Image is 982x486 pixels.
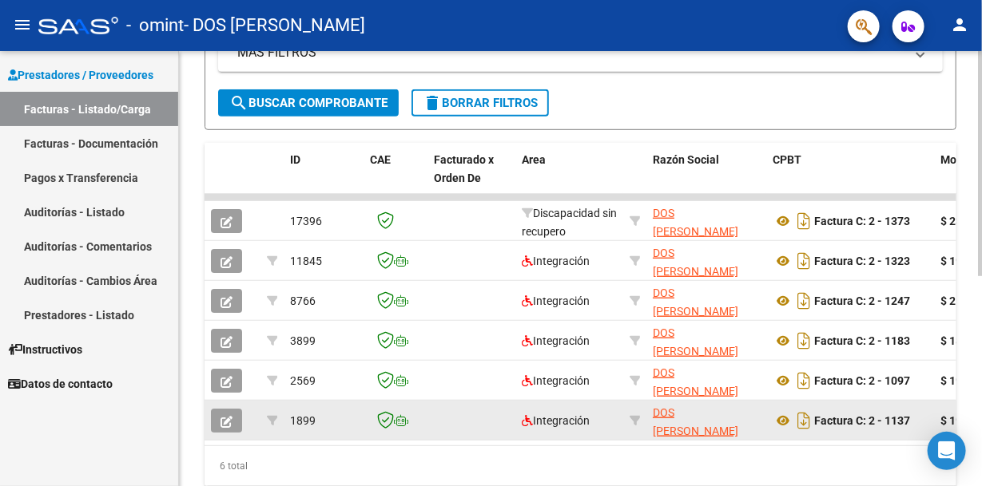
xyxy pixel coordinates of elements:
button: Buscar Comprobante [218,89,399,117]
div: 23186528794 [653,284,760,318]
datatable-header-cell: CPBT [766,143,934,213]
span: 11845 [290,255,322,267]
strong: Factura C: 2 - 1183 [814,334,910,347]
datatable-header-cell: ID [284,143,364,213]
span: Buscar Comprobante [229,96,388,110]
mat-icon: delete [423,93,442,113]
div: Open Intercom Messenger [928,432,966,470]
span: 8766 [290,294,316,307]
i: Descargar documento [793,288,814,314]
div: 23186528794 [653,324,760,358]
datatable-header-cell: CAE [364,143,427,213]
span: DOS [PERSON_NAME] [653,247,738,278]
span: Razón Social [653,153,719,166]
span: Facturado x Orden De [434,153,494,184]
span: Integración [522,294,590,307]
datatable-header-cell: Area [515,143,623,213]
span: Prestadores / Proveedores [8,66,153,84]
span: 3899 [290,334,316,347]
span: 17396 [290,215,322,227]
span: CPBT [773,153,801,166]
span: Monto [940,153,973,166]
div: 6 total [205,446,956,486]
datatable-header-cell: Facturado x Orden De [427,143,515,213]
span: Datos de contacto [8,375,113,393]
span: Integración [522,374,590,387]
strong: Factura C: 2 - 1323 [814,255,910,267]
span: ID [290,153,300,166]
div: 23186528794 [653,244,760,278]
span: DOS [PERSON_NAME] [653,326,738,358]
strong: Factura C: 2 - 1373 [814,215,910,227]
i: Descargar documento [793,408,814,433]
i: Descargar documento [793,248,814,274]
span: CAE [370,153,391,166]
span: Area [522,153,546,166]
span: Borrar Filtros [423,96,538,110]
span: - DOS [PERSON_NAME] [184,8,365,43]
mat-icon: person [950,15,969,34]
span: DOS [PERSON_NAME] [653,286,738,318]
mat-expansion-panel-header: MAS FILTROS [218,34,943,72]
span: 2569 [290,374,316,387]
div: 23186528794 [653,364,760,397]
span: Integración [522,255,590,267]
span: DOS [PERSON_NAME] [653,207,738,238]
mat-icon: search [229,93,248,113]
i: Descargar documento [793,368,814,393]
span: - omint [126,8,184,43]
mat-icon: menu [13,15,32,34]
i: Descargar documento [793,328,814,354]
span: DOS [PERSON_NAME] [653,366,738,397]
button: Borrar Filtros [411,89,549,117]
span: Discapacidad sin recupero [522,207,617,238]
strong: Factura C: 2 - 1137 [814,414,910,427]
datatable-header-cell: Razón Social [646,143,766,213]
span: Integración [522,414,590,427]
strong: Factura C: 2 - 1097 [814,374,910,387]
span: DOS [PERSON_NAME] [653,406,738,437]
i: Descargar documento [793,208,814,234]
div: 23186528794 [653,404,760,437]
span: Instructivos [8,341,82,358]
span: Integración [522,334,590,347]
div: 23186528794 [653,204,760,238]
span: 1899 [290,414,316,427]
strong: Factura C: 2 - 1247 [814,294,910,307]
mat-panel-title: MAS FILTROS [237,44,904,61]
